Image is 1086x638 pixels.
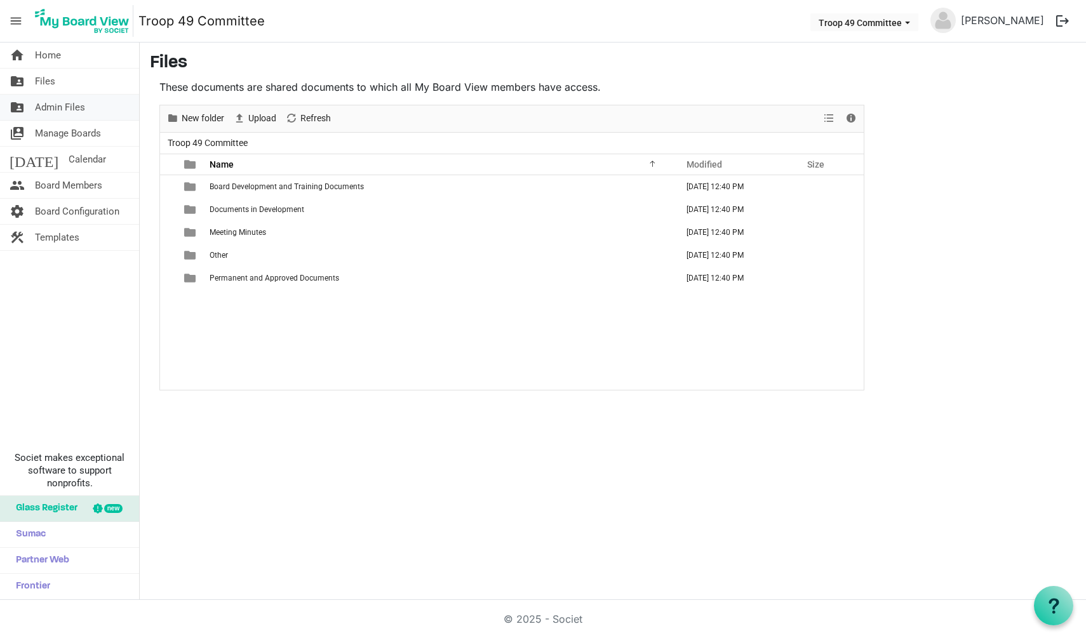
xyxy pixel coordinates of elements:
[165,135,250,151] span: Troop 49 Committee
[673,267,794,289] td: August 13, 2025 12:40 PM column header Modified
[210,274,339,282] span: Permanent and Approved Documents
[31,5,138,37] a: My Board View Logo
[10,199,25,224] span: settings
[160,267,177,289] td: checkbox
[210,228,266,237] span: Meeting Minutes
[6,451,133,489] span: Societ makes exceptional software to support nonprofits.
[138,8,265,34] a: Troop 49 Committee
[794,198,864,221] td: is template cell column header Size
[160,221,177,244] td: checkbox
[177,221,206,244] td: is template cell column header type
[687,159,722,169] span: Modified
[35,173,102,198] span: Board Members
[10,69,25,94] span: folder_shared
[231,110,279,126] button: Upload
[104,504,123,513] div: new
[159,79,864,95] p: These documents are shared documents to which all My Board View members have access.
[794,175,864,198] td: is template cell column header Size
[160,175,177,198] td: checkbox
[160,198,177,221] td: checkbox
[177,175,206,198] td: is template cell column header type
[10,522,46,547] span: Sumac
[69,147,106,172] span: Calendar
[35,43,61,68] span: Home
[794,221,864,244] td: is template cell column header Size
[673,175,794,198] td: August 13, 2025 12:40 PM column header Modified
[35,121,101,146] span: Manage Boards
[10,548,69,573] span: Partner Web
[10,95,25,120] span: folder_shared
[283,110,333,126] button: Refresh
[164,110,227,126] button: New folder
[10,121,25,146] span: switch_account
[843,110,860,126] button: Details
[247,110,278,126] span: Upload
[10,496,77,521] span: Glass Register
[807,159,824,169] span: Size
[206,175,673,198] td: Board Development and Training Documents is template cell column header Name
[206,244,673,267] td: Other is template cell column header Name
[956,8,1049,33] a: [PERSON_NAME]
[31,5,133,37] img: My Board View Logo
[810,13,918,31] button: Troop 49 Committee dropdownbutton
[177,267,206,289] td: is template cell column header type
[930,8,956,33] img: no-profile-picture.svg
[821,110,836,126] button: View dropdownbutton
[210,159,234,169] span: Name
[229,105,281,132] div: Upload
[299,110,332,126] span: Refresh
[819,105,840,132] div: View
[210,251,228,260] span: Other
[840,105,862,132] div: Details
[673,198,794,221] td: August 13, 2025 12:40 PM column header Modified
[794,267,864,289] td: is template cell column header Size
[673,221,794,244] td: August 13, 2025 12:40 PM column header Modified
[162,105,229,132] div: New folder
[210,205,304,214] span: Documents in Development
[673,244,794,267] td: August 13, 2025 12:40 PM column header Modified
[206,267,673,289] td: Permanent and Approved Documents is template cell column header Name
[10,173,25,198] span: people
[4,9,28,33] span: menu
[10,43,25,68] span: home
[794,244,864,267] td: is template cell column header Size
[10,147,58,172] span: [DATE]
[35,199,119,224] span: Board Configuration
[504,613,582,625] a: © 2025 - Societ
[35,95,85,120] span: Admin Files
[1049,8,1076,34] button: logout
[35,225,79,250] span: Templates
[35,69,55,94] span: Files
[206,198,673,221] td: Documents in Development is template cell column header Name
[177,198,206,221] td: is template cell column header type
[281,105,335,132] div: Refresh
[210,182,364,191] span: Board Development and Training Documents
[177,244,206,267] td: is template cell column header type
[206,221,673,244] td: Meeting Minutes is template cell column header Name
[10,225,25,250] span: construction
[150,53,1076,74] h3: Files
[180,110,225,126] span: New folder
[160,244,177,267] td: checkbox
[10,574,50,599] span: Frontier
